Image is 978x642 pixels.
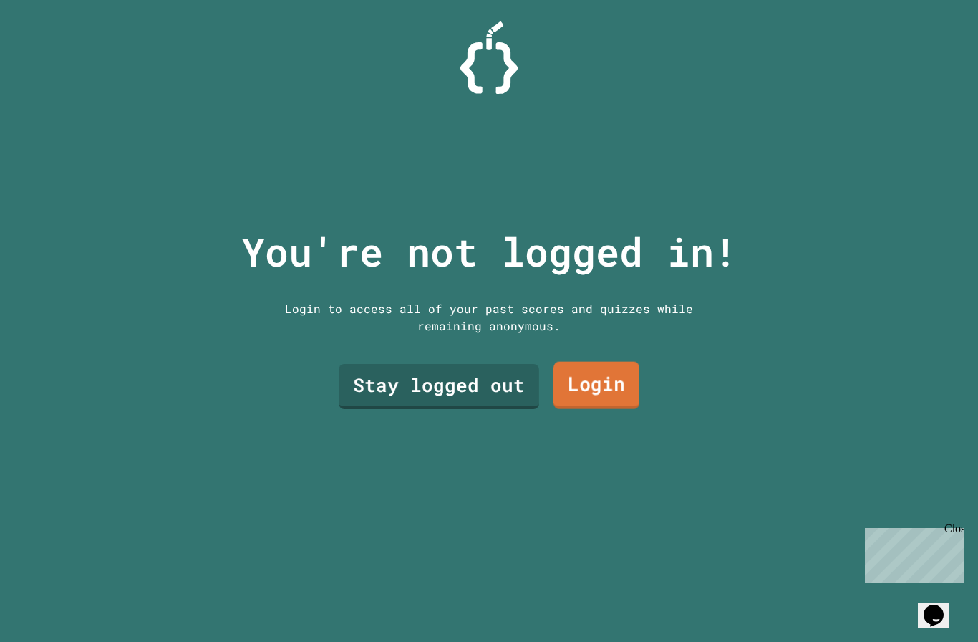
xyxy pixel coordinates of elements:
div: Chat with us now!Close [6,6,99,91]
iframe: chat widget [918,585,964,628]
a: Stay logged out [339,364,539,409]
iframe: chat widget [859,522,964,583]
img: Logo.svg [460,21,518,94]
div: Login to access all of your past scores and quizzes while remaining anonymous. [274,300,704,335]
a: Login [553,361,639,408]
p: You're not logged in! [241,222,737,282]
